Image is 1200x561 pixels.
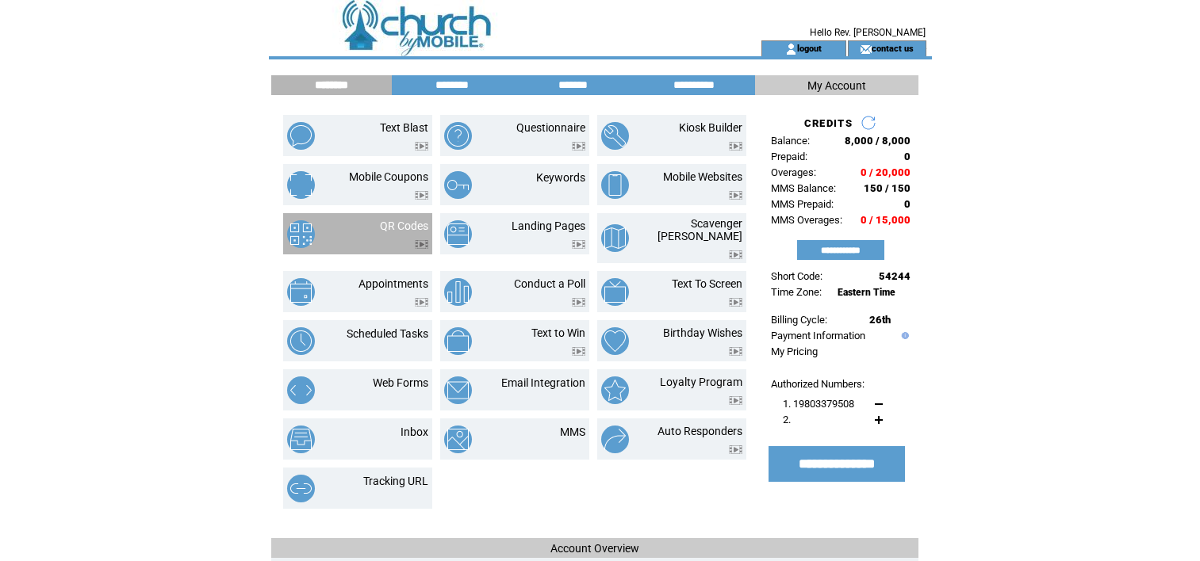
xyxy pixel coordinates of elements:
[783,414,791,426] span: 2.
[380,219,428,232] a: QR Codes
[380,121,428,134] a: Text Blast
[501,376,585,389] a: Email Integration
[415,298,428,307] img: video.png
[771,135,810,147] span: Balance:
[287,278,315,306] img: appointments.png
[415,142,428,151] img: video.png
[444,220,472,248] img: landing-pages.png
[810,27,926,38] span: Hello Rev. [PERSON_NAME]
[869,314,891,326] span: 26th
[601,224,629,252] img: scavenger-hunt.png
[797,43,822,53] a: logout
[771,378,865,390] span: Authorized Numbers:
[536,171,585,184] a: Keywords
[771,166,816,178] span: Overages:
[658,217,742,242] a: Scavenger [PERSON_NAME]
[904,198,911,210] span: 0
[444,122,472,150] img: questionnaire.png
[358,277,428,290] a: Appointments
[864,182,911,194] span: 150 / 150
[861,166,911,178] span: 0 / 20,000
[415,191,428,200] img: video.png
[287,220,315,248] img: qr-codes.png
[572,298,585,307] img: video.png
[729,396,742,405] img: video.png
[601,376,629,404] img: loyalty-program.png
[560,426,585,438] a: MMS
[572,142,585,151] img: video.png
[660,376,742,388] a: Loyalty Program
[845,135,911,147] span: 8,000 / 8,000
[783,398,854,410] span: 1. 19803379508
[785,43,797,55] img: account_icon.gif
[729,445,742,454] img: video.png
[729,250,742,259] img: video.png
[601,327,629,355] img: birthday-wishes.png
[363,475,428,487] a: Tracking URL
[771,330,865,342] a: Payment Information
[444,171,472,199] img: keywords.png
[771,198,834,210] span: MMS Prepaid:
[672,277,742,290] a: Text To Screen
[531,326,585,339] a: Text to Win
[444,278,472,306] img: conduct-a-poll.png
[572,240,585,249] img: video.png
[601,278,629,306] img: text-to-screen.png
[287,171,315,199] img: mobile-coupons.png
[444,376,472,404] img: email-integration.png
[771,182,836,194] span: MMS Balance:
[663,170,742,183] a: Mobile Websites
[572,347,585,356] img: video.png
[349,170,428,183] a: Mobile Coupons
[347,327,428,340] a: Scheduled Tasks
[401,426,428,438] a: Inbox
[287,475,315,502] img: tracking-url.png
[861,214,911,226] span: 0 / 15,000
[550,542,639,555] span: Account Overview
[904,151,911,162] span: 0
[373,376,428,389] a: Web Forms
[804,117,853,129] span: CREDITS
[601,171,629,199] img: mobile-websites.png
[287,376,315,404] img: web-forms.png
[287,122,315,150] img: text-blast.png
[729,298,742,307] img: video.png
[771,345,818,357] a: My Pricing
[729,347,742,356] img: video.png
[601,122,629,150] img: kiosk-builder.png
[663,326,742,339] a: Birthday Wishes
[444,327,472,355] img: text-to-win.png
[898,332,909,339] img: help.gif
[658,425,742,437] a: Auto Responders
[872,43,914,53] a: contact us
[729,142,742,151] img: video.png
[415,240,428,249] img: video.png
[807,79,866,92] span: My Account
[512,219,585,232] a: Landing Pages
[771,214,842,226] span: MMS Overages:
[771,286,822,298] span: Time Zone:
[729,191,742,200] img: video.png
[771,314,827,326] span: Billing Cycle:
[860,43,872,55] img: contact_us_icon.gif
[679,121,742,134] a: Kiosk Builder
[601,426,629,453] img: auto-responders.png
[287,426,315,453] img: inbox.png
[514,277,585,290] a: Conduct a Poll
[516,121,585,134] a: Questionnaire
[838,287,895,298] span: Eastern Time
[771,270,822,282] span: Short Code:
[444,426,472,453] img: mms.png
[879,270,911,282] span: 54244
[287,327,315,355] img: scheduled-tasks.png
[771,151,807,162] span: Prepaid:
